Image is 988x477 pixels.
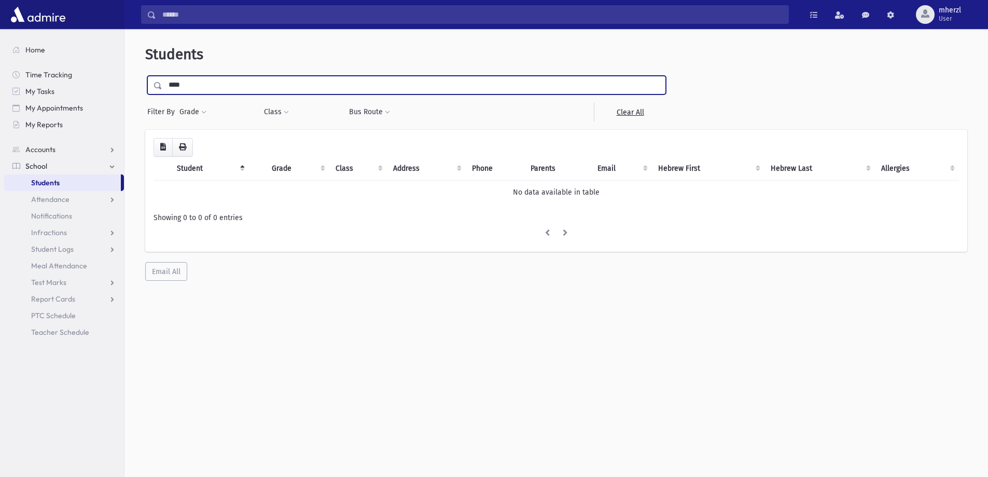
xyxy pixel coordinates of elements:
button: CSV [154,138,173,157]
span: School [25,161,47,171]
a: Students [4,174,121,191]
a: Infractions [4,224,124,241]
span: mherzl [939,6,961,15]
a: My Appointments [4,100,124,116]
button: Print [172,138,193,157]
img: AdmirePro [8,4,68,25]
a: Meal Attendance [4,257,124,274]
span: PTC Schedule [31,311,76,320]
a: My Reports [4,116,124,133]
button: Email All [145,262,187,281]
span: Accounts [25,145,55,154]
a: PTC Schedule [4,307,124,324]
span: Meal Attendance [31,261,87,270]
a: Home [4,42,124,58]
a: Report Cards [4,291,124,307]
span: Report Cards [31,294,75,304]
th: Hebrew Last: activate to sort column ascending [764,157,875,181]
span: Infractions [31,228,67,237]
span: Test Marks [31,278,66,287]
span: My Tasks [25,87,54,96]
th: Hebrew First: activate to sort column ascending [652,157,764,181]
span: Students [145,46,203,63]
a: Notifications [4,208,124,224]
span: Time Tracking [25,70,72,79]
span: My Reports [25,120,63,129]
span: Students [31,178,60,187]
a: Attendance [4,191,124,208]
span: Attendance [31,195,69,204]
a: Accounts [4,141,124,158]
div: Showing 0 to 0 of 0 entries [154,212,959,223]
a: Test Marks [4,274,124,291]
span: My Appointments [25,103,83,113]
span: Filter By [147,106,179,117]
span: Home [25,45,45,54]
span: User [939,15,961,23]
span: Notifications [31,211,72,221]
a: Student Logs [4,241,124,257]
button: Grade [179,103,207,121]
th: Grade: activate to sort column ascending [266,157,329,181]
a: School [4,158,124,174]
th: Address: activate to sort column ascending [387,157,466,181]
button: Class [263,103,289,121]
button: Bus Route [349,103,391,121]
a: Time Tracking [4,66,124,83]
th: Student: activate to sort column descending [171,157,249,181]
a: Clear All [594,103,666,121]
th: Allergies: activate to sort column ascending [875,157,959,181]
th: Email: activate to sort column ascending [591,157,652,181]
input: Search [156,5,788,24]
th: Class: activate to sort column ascending [329,157,387,181]
span: Student Logs [31,244,74,254]
a: Teacher Schedule [4,324,124,340]
span: Teacher Schedule [31,328,89,337]
th: Parents [524,157,591,181]
th: Phone [466,157,524,181]
a: My Tasks [4,83,124,100]
td: No data available in table [154,180,959,204]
